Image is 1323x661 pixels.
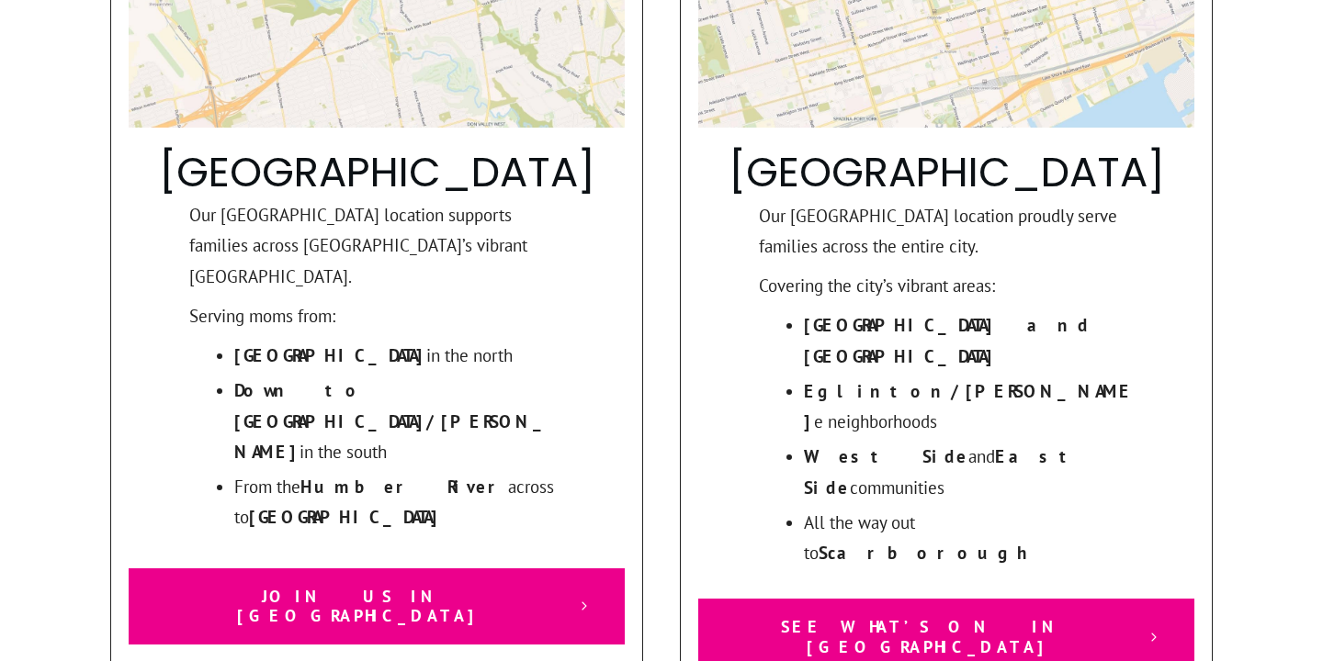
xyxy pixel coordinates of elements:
[300,476,508,498] strong: Humber River
[804,445,968,467] strong: West Side
[234,344,426,366] strong: [GEOGRAPHIC_DATA]
[234,472,565,538] li: From the across to
[759,271,1134,310] p: Covering the city’s vibrant areas:
[189,301,564,341] p: Serving moms from:
[189,200,564,301] p: Our [GEOGRAPHIC_DATA] location supports families across [GEOGRAPHIC_DATA]’s vibrant [GEOGRAPHIC_D...
[804,376,1135,443] li: e neighborhoods
[730,617,1132,656] span: See What’s On in [GEOGRAPHIC_DATA]
[819,542,1026,564] strong: Scarborough
[804,314,1090,366] strong: [GEOGRAPHIC_DATA] and [GEOGRAPHIC_DATA]
[161,587,562,626] span: Join Us in [GEOGRAPHIC_DATA]
[699,147,1193,198] h2: [GEOGRAPHIC_DATA]
[129,568,625,644] a: Join Us in [GEOGRAPHIC_DATA]
[804,445,1080,498] strong: East Side
[234,375,565,472] li: in the south
[759,201,1134,272] p: Our [GEOGRAPHIC_DATA] location proudly serve families across the entire city.
[234,379,553,463] strong: Down to [GEOGRAPHIC_DATA]/[PERSON_NAME]
[130,147,624,198] h2: [GEOGRAPHIC_DATA]
[804,508,1135,569] li: All the way out to
[249,506,441,528] strong: [GEOGRAPHIC_DATA]
[234,341,565,375] li: in the north
[804,380,1133,432] strong: Eglinton/[PERSON_NAME]
[804,442,1135,508] li: and communities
